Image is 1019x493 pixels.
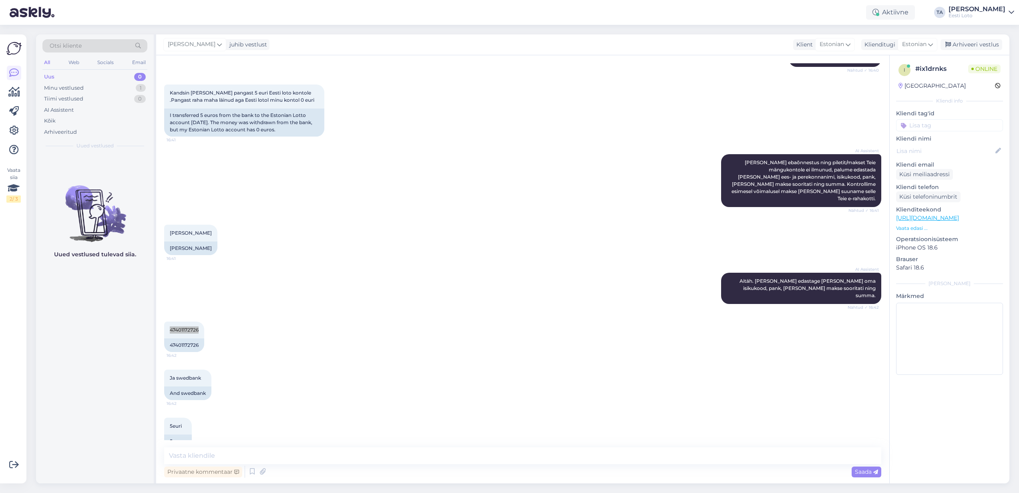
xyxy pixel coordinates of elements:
div: Klienditugi [861,40,895,49]
span: [PERSON_NAME] ebaõnnestus ning piletit/makset Teie mängukontole ei ilmunud, palume edastada [PERS... [732,159,877,201]
div: Arhiveeri vestlus [941,39,1002,50]
a: [URL][DOMAIN_NAME] [896,214,959,221]
span: [PERSON_NAME] [170,230,212,236]
div: I transferred 5 euros from the bank to the Estonian Lotto account [DATE]. The money was withdrawn... [164,109,324,137]
span: 16:41 [167,256,197,262]
div: [PERSON_NAME] [164,241,217,255]
span: Ja swedbank [170,375,201,381]
div: juhib vestlust [226,40,267,49]
span: 16:41 [167,137,197,143]
p: Safari 18.6 [896,264,1003,272]
div: 0 [134,95,146,103]
p: Kliendi tag'id [896,109,1003,118]
span: Aitäh. [PERSON_NAME] edastage [PERSON_NAME] oma isikukood, pank, [PERSON_NAME] makse sooritati ni... [740,278,877,298]
div: # ix1drnks [915,64,968,74]
span: Estonian [820,40,844,49]
div: All [42,57,52,68]
img: No chats [36,171,154,243]
p: iPhone OS 18.6 [896,243,1003,252]
span: Uued vestlused [76,142,114,149]
div: Minu vestlused [44,84,84,92]
span: Estonian [902,40,927,49]
input: Lisa tag [896,119,1003,131]
div: [PERSON_NAME] [896,280,1003,287]
div: Arhiveeritud [44,128,77,136]
div: 5euros [164,435,192,448]
p: Operatsioonisüsteem [896,235,1003,243]
p: Kliendi email [896,161,1003,169]
div: TA [934,7,945,18]
div: Kõik [44,117,56,125]
div: Privaatne kommentaar [164,467,242,477]
div: Email [131,57,147,68]
span: AI Assistent [849,266,879,272]
div: AI Assistent [44,106,74,114]
span: Nähtud ✓ 16:40 [847,67,879,73]
div: Eesti Loto [949,12,1005,19]
p: Uued vestlused tulevad siia. [54,250,136,259]
div: Socials [96,57,115,68]
div: [GEOGRAPHIC_DATA] [898,82,966,90]
img: Askly Logo [6,41,22,56]
p: Vaata edasi ... [896,225,1003,232]
span: 5euri [170,423,182,429]
div: Klient [793,40,813,49]
span: 16:42 [167,400,197,406]
div: Küsi telefoninumbrit [896,191,961,202]
p: Kliendi telefon [896,183,1003,191]
span: [PERSON_NAME] [168,40,215,49]
div: Vaata siia [6,167,21,203]
span: Otsi kliente [50,42,82,50]
input: Lisa nimi [896,147,994,155]
div: Aktiivne [866,5,915,20]
div: 1 [136,84,146,92]
div: 2 / 3 [6,195,21,203]
p: Märkmed [896,292,1003,300]
span: Nähtud ✓ 16:42 [848,304,879,310]
div: Uus [44,73,54,81]
span: Nähtud ✓ 16:41 [848,207,879,213]
div: Tiimi vestlused [44,95,83,103]
p: Kliendi nimi [896,135,1003,143]
span: i [904,67,905,73]
div: Küsi meiliaadressi [896,169,953,180]
div: And swedbank [164,386,211,400]
div: 47401172726 [164,338,204,352]
div: Web [67,57,81,68]
span: 16:42 [167,352,197,358]
span: Kandsin [PERSON_NAME] pangast 5 euri Eesti loto kontole .Pangast raha maha läinud aga Eesti lotol... [170,90,314,103]
div: Kliendi info [896,97,1003,105]
div: [PERSON_NAME] [949,6,1005,12]
p: Klienditeekond [896,205,1003,214]
span: Online [968,64,1001,73]
span: AI Assistent [849,148,879,154]
div: 0 [134,73,146,81]
p: Brauser [896,255,1003,264]
span: 47401172726 [170,327,199,333]
a: [PERSON_NAME]Eesti Loto [949,6,1014,19]
span: Saada [855,468,878,475]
